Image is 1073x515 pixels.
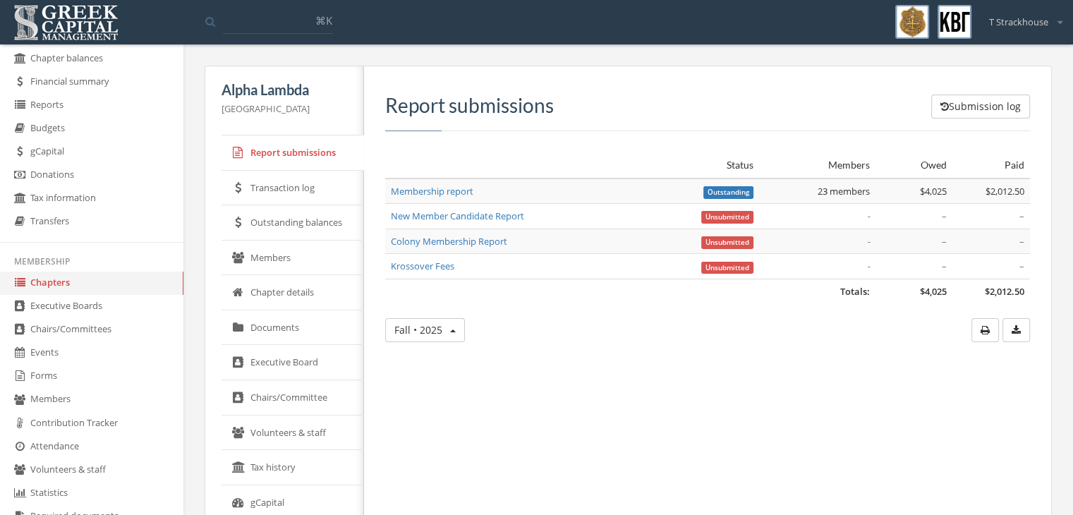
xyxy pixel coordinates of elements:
a: Outstanding [703,185,753,198]
p: [GEOGRAPHIC_DATA] [222,101,347,116]
h3: Report submissions [385,95,1030,116]
th: Members [759,152,875,178]
span: – [942,260,947,272]
span: $4,025 [920,185,947,198]
span: T Strackhouse [989,16,1048,29]
a: Membership report [391,185,473,198]
span: $2,012.50 [986,185,1024,198]
span: – [1019,260,1024,272]
th: Paid [952,152,1030,178]
span: Unsubmitted [701,211,753,224]
span: $4,025 [920,285,947,298]
a: Report submissions [222,135,364,171]
span: Unsubmitted [701,262,753,274]
span: Unsubmitted [701,236,753,249]
a: Executive Board [222,345,364,380]
span: – [1019,210,1024,222]
a: Outstanding balances [222,205,364,241]
span: Outstanding [703,186,753,199]
a: Colony Membership Report [391,235,507,248]
a: Volunteers & staff [222,416,364,451]
a: Chairs/Committee [222,380,364,416]
em: - [867,235,870,248]
th: Owed [875,152,953,178]
button: Fall • 2025 [385,318,465,342]
a: Krossover Fees [391,260,454,272]
a: Unsubmitted [701,235,753,248]
h5: Alpha Lambda [222,82,347,97]
span: – [942,210,947,222]
span: – [1019,235,1024,248]
div: T Strackhouse [980,5,1062,29]
td: Totals: [385,279,875,304]
em: - [867,260,870,272]
a: Unsubmitted [701,210,753,222]
span: ⌘K [315,13,332,28]
a: Members [222,241,364,276]
em: - [867,210,870,222]
a: Unsubmitted [701,260,753,272]
a: Transaction log [222,171,364,206]
a: Tax history [222,450,364,485]
span: $2,012.50 [985,285,1024,298]
span: Fall • 2025 [394,323,442,337]
a: Documents [222,310,364,346]
th: Status [662,152,759,178]
button: Submission log [931,95,1030,119]
span: – [942,235,947,248]
a: Chapter details [222,275,364,310]
a: New Member Candidate Report [391,210,524,222]
span: 23 members [818,185,870,198]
